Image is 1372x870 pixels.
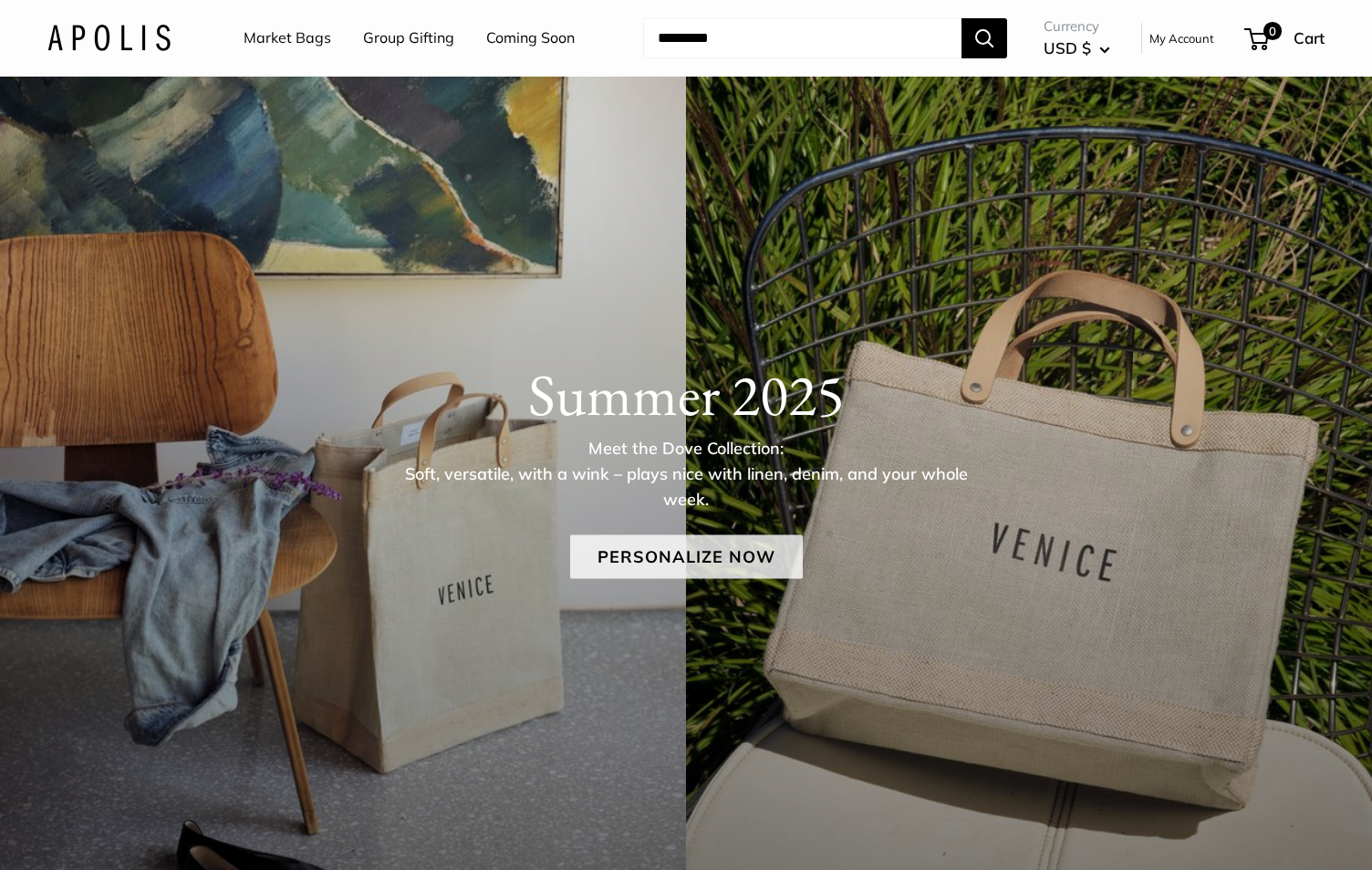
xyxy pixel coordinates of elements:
[570,534,803,578] a: Personalize Now
[643,18,961,58] input: Search...
[47,25,171,51] img: Apolis
[1149,27,1214,49] a: My Account
[1263,22,1282,40] span: 0
[363,25,454,52] a: Group Gifting
[961,18,1007,58] button: Search
[1044,38,1091,57] span: USD $
[486,25,575,52] a: Coming Soon
[1044,14,1110,39] span: Currency
[1044,34,1110,63] button: USD $
[1294,28,1325,47] span: Cart
[1246,24,1325,53] a: 0 Cart
[244,25,331,52] a: Market Bags
[47,359,1325,429] h1: Summer 2025
[390,435,982,512] p: Meet the Dove Collection: Soft, versatile, with a wink – plays nice with linen, denim, and your w...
